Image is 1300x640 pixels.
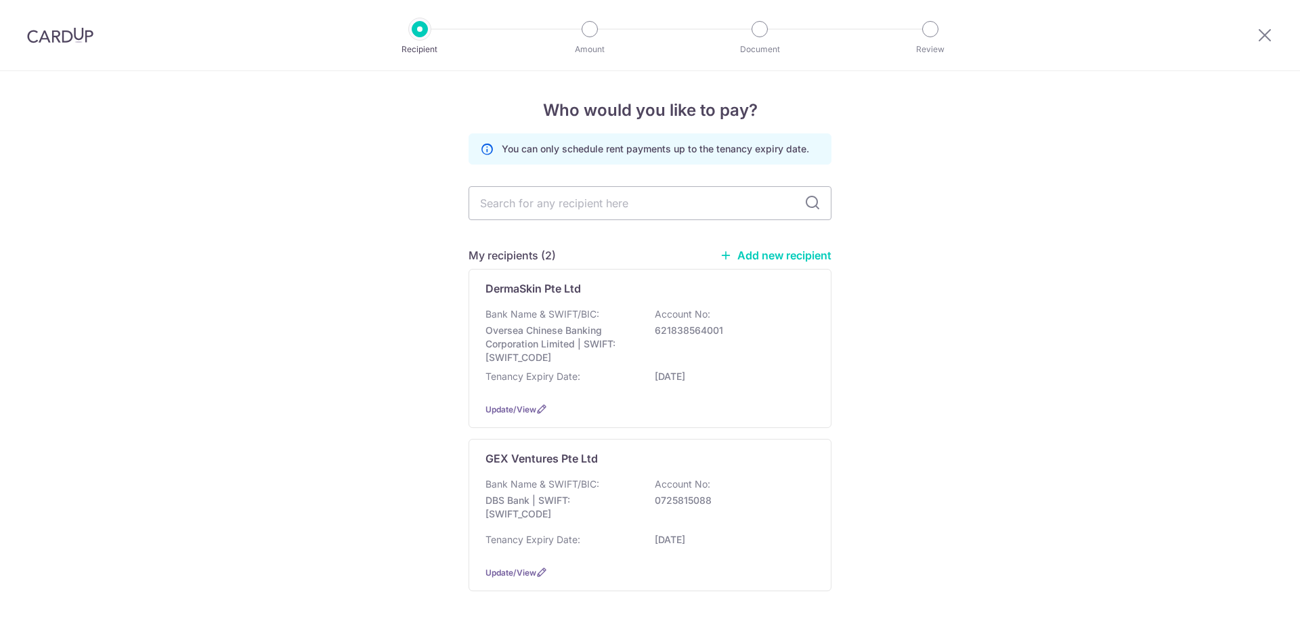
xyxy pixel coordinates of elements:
[469,98,831,123] h4: Who would you like to pay?
[655,494,806,507] p: 0725815088
[485,450,598,467] p: GEX Ventures Pte Ltd
[485,568,536,578] a: Update/View
[710,43,810,56] p: Document
[485,533,580,547] p: Tenancy Expiry Date:
[469,186,831,220] input: Search for any recipient here
[370,43,470,56] p: Recipient
[485,307,599,321] p: Bank Name & SWIFT/BIC:
[655,370,806,383] p: [DATE]
[485,324,637,364] p: Oversea Chinese Banking Corporation Limited | SWIFT: [SWIFT_CODE]
[485,280,581,297] p: DermaSkin Pte Ltd
[655,477,710,491] p: Account No:
[485,370,580,383] p: Tenancy Expiry Date:
[720,249,831,262] a: Add new recipient
[469,247,556,263] h5: My recipients (2)
[485,494,637,521] p: DBS Bank | SWIFT: [SWIFT_CODE]
[540,43,640,56] p: Amount
[27,27,93,43] img: CardUp
[655,324,806,337] p: 621838564001
[655,533,806,547] p: [DATE]
[485,404,536,414] a: Update/View
[502,142,809,156] p: You can only schedule rent payments up to the tenancy expiry date.
[1213,599,1286,633] iframe: Opens a widget where you can find more information
[655,307,710,321] p: Account No:
[880,43,980,56] p: Review
[485,477,599,491] p: Bank Name & SWIFT/BIC:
